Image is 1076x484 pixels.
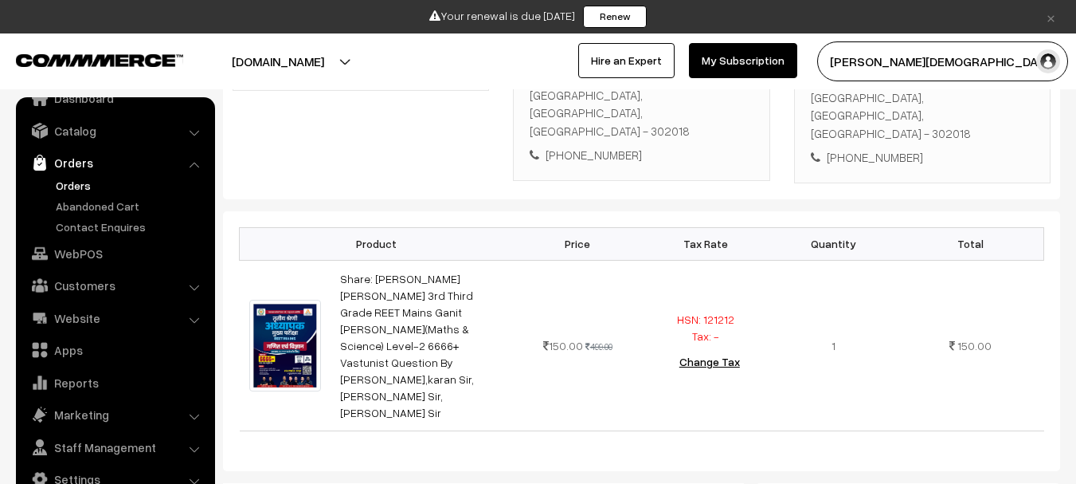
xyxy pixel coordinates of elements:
[16,54,183,66] img: COMMMERCE
[20,368,209,397] a: Reports
[817,41,1068,81] button: [PERSON_NAME][DEMOGRAPHIC_DATA]
[689,43,797,78] a: My Subscription
[20,400,209,429] a: Marketing
[20,239,209,268] a: WebPOS
[340,272,474,419] a: Share: [PERSON_NAME] [PERSON_NAME] 3rd Third Grade REET Mains Ganit [PERSON_NAME](Maths & Science...
[52,198,209,214] a: Abandoned Cart
[20,271,209,300] a: Customers
[20,433,209,462] a: Staff Management
[514,227,642,260] th: Price
[583,6,647,28] a: Renew
[578,43,675,78] a: Hire an Expert
[20,148,209,177] a: Orders
[585,341,612,352] strike: 499.00
[240,227,514,260] th: Product
[6,6,1070,28] div: Your renewal is due [DATE]
[667,344,753,380] button: Change Tax
[16,49,155,69] a: COMMMERCE
[20,116,209,145] a: Catalog
[811,148,1034,167] div: [PHONE_NUMBER]
[831,339,835,352] span: 1
[20,304,209,333] a: Website
[20,84,209,112] a: Dashboard
[52,177,209,194] a: Orders
[52,218,209,235] a: Contact Enquires
[641,227,769,260] th: Tax Rate
[957,339,992,352] span: 150.00
[176,41,380,81] button: [DOMAIN_NAME]
[677,313,734,343] span: HSN: 121212 Tax: -
[769,227,898,260] th: Quantity
[249,300,322,391] img: 12.jpg
[530,146,753,164] div: [PHONE_NUMBER]
[1036,49,1060,73] img: user
[1040,7,1062,26] a: ×
[543,339,583,352] span: 150.00
[898,227,1044,260] th: Total
[20,336,209,364] a: Apps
